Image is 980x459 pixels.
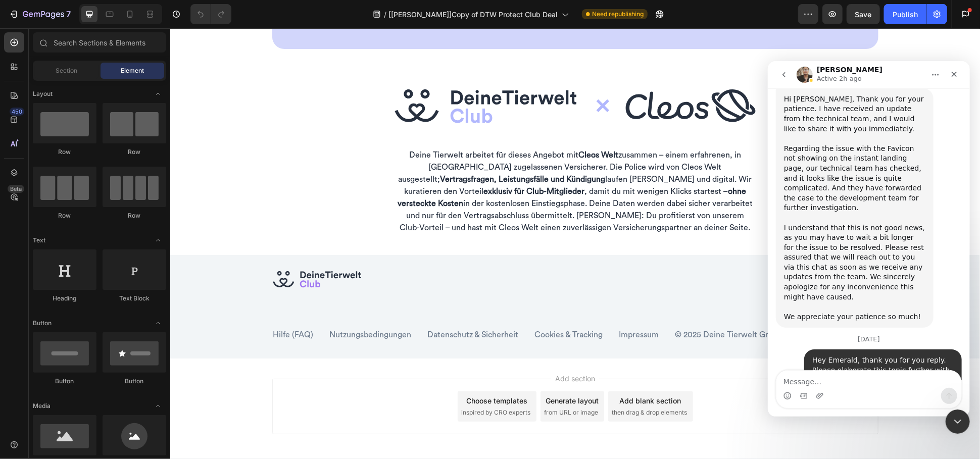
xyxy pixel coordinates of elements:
[10,108,24,116] div: 450
[270,147,435,155] strong: Vertragsfragen, Leistungsfälle und Kündigung
[33,401,51,411] span: Media
[33,147,96,157] div: Row
[442,380,517,389] span: then drag & drop elements
[768,61,970,417] iframe: Intercom live chat
[103,294,166,303] div: Text Block
[884,4,926,24] button: Publish
[121,66,144,75] span: Element
[33,32,166,53] input: Search Sections & Elements
[33,294,96,303] div: Heading
[103,211,166,220] div: Row
[449,303,489,311] a: Impressum
[150,232,166,248] span: Toggle open
[66,8,71,20] p: 7
[4,4,75,24] button: 7
[103,303,143,311] a: Hilfe (FAQ)
[33,211,96,220] div: Row
[384,9,386,20] span: /
[56,66,78,75] span: Section
[450,367,511,378] div: Add blank section
[946,410,970,434] iframe: Intercom live chat
[33,89,53,98] span: Layout
[408,123,448,131] a: Cleos Welt
[374,380,428,389] span: from URL or image
[388,9,558,20] span: [[PERSON_NAME]]Copy of DTW Protect Club Deal
[103,147,166,157] div: Row
[170,28,980,459] iframe: Design area
[381,345,429,355] span: Add section
[375,367,428,378] div: Generate layout
[150,86,166,102] span: Toggle open
[505,301,613,313] p: © 2025 Deine Tierwelt GmbH
[8,185,24,193] div: Beta
[291,380,361,389] span: inspired by CRO experts
[224,61,586,95] img: Deine Tierwelt Club und Cleos Welt Logo
[33,236,45,245] span: Text
[160,303,241,311] a: Nutzungsbedingungen
[225,121,585,206] p: Deine Tierwelt arbeitet für dieses Angebot mit zusammen – einem erfahrenen, in [GEOGRAPHIC_DATA] ...
[313,159,414,167] strong: exklusiv für Club-Mitglieder
[592,10,644,19] span: Need republishing
[855,10,872,19] span: Save
[33,319,52,328] span: Button
[296,367,357,378] div: Choose templates
[847,4,880,24] button: Save
[258,303,349,311] a: Datenschutz & Sicherheit
[150,398,166,414] span: Toggle open
[102,243,193,259] img: Deine Tierwelt Club Logo
[33,377,96,386] div: Button
[103,377,166,386] div: Button
[365,303,433,311] a: Cookies & Tracking
[190,4,231,24] div: Undo/Redo
[150,315,166,331] span: Toggle open
[893,9,918,20] div: Publish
